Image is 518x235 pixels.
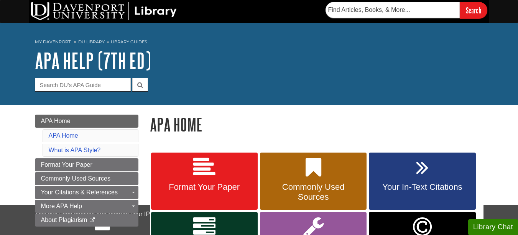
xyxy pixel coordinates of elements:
[35,37,483,49] nav: breadcrumb
[326,2,460,18] input: Find Articles, Books, & More...
[35,78,131,91] input: Search DU's APA Guide
[35,172,138,185] a: Commonly Used Sources
[35,200,138,213] a: More APA Help
[468,219,518,235] button: Library Chat
[89,218,95,223] i: This link opens in a new window
[35,115,138,128] a: APA Home
[41,175,110,182] span: Commonly Used Sources
[49,147,101,153] a: What is APA Style?
[326,2,487,18] form: Searches DU Library's articles, books, and more
[31,2,177,20] img: DU Library
[35,158,138,171] a: Format Your Paper
[151,153,258,210] a: Format Your Paper
[41,189,118,196] span: Your Citations & References
[35,39,71,45] a: My Davenport
[35,186,138,199] a: Your Citations & References
[111,39,147,44] a: Library Guides
[49,132,78,139] a: APA Home
[157,182,252,192] span: Format Your Paper
[375,182,470,192] span: Your In-Text Citations
[41,203,82,209] span: More APA Help
[41,118,71,124] span: APA Home
[41,161,92,168] span: Format Your Paper
[41,217,87,223] span: About Plagiarism
[260,153,367,210] a: Commonly Used Sources
[369,153,475,210] a: Your In-Text Citations
[78,39,105,44] a: DU Library
[460,2,487,18] input: Search
[150,115,483,134] h1: APA Home
[35,214,138,227] a: About Plagiarism
[35,49,151,72] a: APA Help (7th Ed)
[266,182,361,202] span: Commonly Used Sources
